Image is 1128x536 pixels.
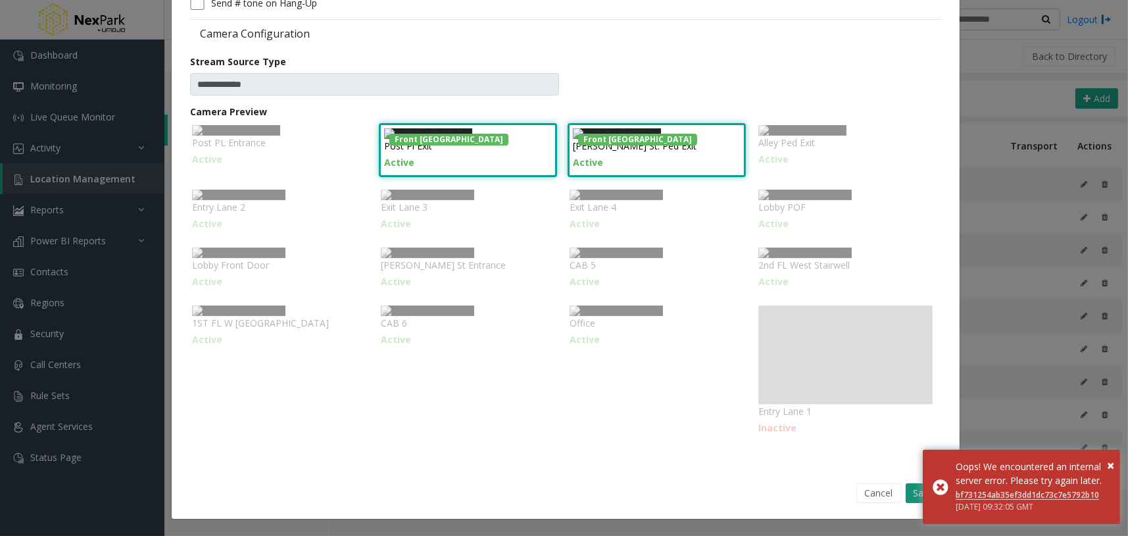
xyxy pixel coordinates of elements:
p: [PERSON_NAME] St Entrance [381,258,555,272]
p: Active [381,217,555,230]
span: Front [GEOGRAPHIC_DATA] [389,134,508,146]
label: Camera Preview [190,105,267,119]
p: Active [384,155,552,169]
p: [PERSON_NAME] St. Ped Exit [573,139,741,153]
p: CAB 6 [381,316,555,330]
p: Active [758,275,933,288]
p: Lobby Front Door [192,258,366,272]
p: Exit Lane 3 [381,200,555,214]
span: Front [GEOGRAPHIC_DATA] [578,134,697,146]
p: Active [192,333,366,346]
img: Camera Preview 34 [570,190,663,200]
img: Camera Preview 37 [381,248,474,258]
p: Inactive [758,421,933,435]
button: Cancel [856,483,902,503]
p: Active [570,275,744,288]
p: Active [381,275,555,288]
span: × [1107,456,1114,474]
p: Entry Lane 2 [192,200,366,214]
button: Save [906,483,942,503]
p: 1ST FL W [GEOGRAPHIC_DATA] [192,316,366,330]
p: Active [192,275,366,288]
p: Active [573,155,741,169]
p: Active [758,152,933,166]
img: Camera Preview 32 [192,190,285,200]
img: Camera Preview 42 [570,306,663,316]
p: Post PL Entrance [192,136,366,149]
img: Camera Preview 2 [384,128,472,139]
img: Camera Preview 39 [758,248,852,258]
label: Stream Source Type [190,55,286,68]
img: Camera Preview 40 [192,306,285,316]
p: Active [570,333,744,346]
img: Camera Preview 38 [570,248,663,258]
p: CAB 5 [570,258,744,272]
p: Active [381,333,555,346]
img: Camera Preview 3 [573,128,661,139]
p: Entry Lane 1 [758,404,933,418]
a: bf731254ab35ef3dd1dc73c7e5792b10 [956,489,1099,500]
p: Active [570,217,744,230]
p: Lobby POF [758,200,933,214]
div: Oops! We encountered an internal server error. Please try again later. [956,460,1110,487]
p: Active [192,217,366,230]
p: 2nd FL West Stairwell [758,258,933,272]
p: Active [758,217,933,230]
img: Camera Preview 41 [381,306,474,316]
p: Exit Lane 4 [570,200,744,214]
img: Camera Preview 4 [758,125,846,136]
div: [DATE] 09:32:05 GMT [956,501,1110,513]
img: Camera Preview 36 [192,248,285,258]
p: Alley Ped Exit [758,136,933,149]
button: Close [1107,456,1114,475]
img: Camera Preview 35 [758,190,852,200]
p: Office [570,316,744,330]
img: Camera Preview 1 [192,125,280,136]
img: Camera Preview 33 [381,190,474,200]
label: Camera Configuration [190,26,562,41]
p: Post Pl Exit [384,139,552,153]
p: Active [192,152,366,166]
img: camera-preview-placeholder.jpg [758,306,933,404]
